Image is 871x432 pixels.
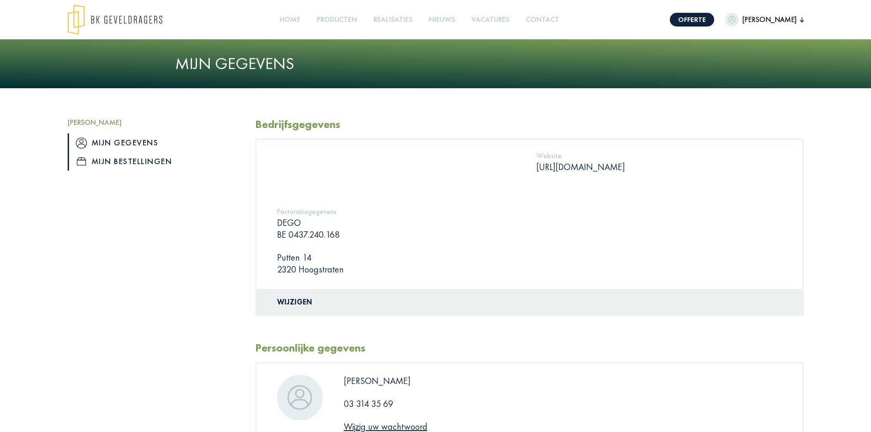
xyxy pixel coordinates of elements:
a: Nieuws [425,10,459,30]
p: DEGO BE 0437.240.168 [277,214,523,238]
a: iconMijn bestellingen [68,152,241,171]
img: dummypic.png [277,372,323,418]
a: Vacatures [468,10,513,30]
img: DEGO.png [277,151,323,197]
span: [PERSON_NAME] [739,14,800,25]
p: [URL][DOMAIN_NAME] [536,161,782,173]
h5: Website [536,151,782,160]
a: Contact [522,10,563,30]
img: icon [76,138,87,149]
a: iconMijn gegevens [68,133,241,152]
p: [PERSON_NAME] [344,372,589,384]
h2: Persoonlijke gegevens [255,339,804,352]
img: icon [77,157,86,165]
img: dummypic.png [725,13,739,27]
a: Producten [313,10,361,30]
a: Realisaties [370,10,416,30]
a: Wijzigen [277,294,312,304]
button: [PERSON_NAME] [725,13,804,27]
a: Offerte [670,13,714,27]
a: Wijzig uw wachtwoord [344,418,427,430]
img: logo [68,5,162,35]
h2: Bedrijfsgegevens [255,118,804,131]
a: Home [276,10,304,30]
p: 03 314 35 69 [344,395,589,407]
h5: Facturatiegegevens [277,204,523,213]
p: Putten 14 2320 Hoogstraten [277,249,523,272]
h1: Mijn gegevens [175,54,696,74]
h5: [PERSON_NAME] [68,118,241,127]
